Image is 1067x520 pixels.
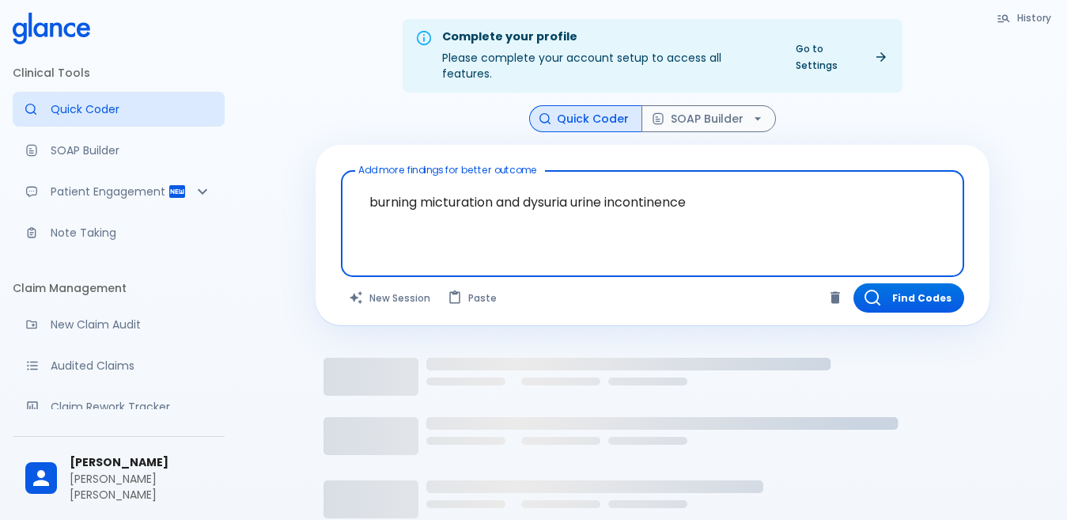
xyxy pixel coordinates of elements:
[13,174,225,209] div: Patient Reports & Referrals
[70,454,212,471] span: [PERSON_NAME]
[13,133,225,168] a: Docugen: Compose a clinical documentation in seconds
[51,358,212,374] p: Audited Claims
[51,317,212,332] p: New Claim Audit
[823,286,847,309] button: Clear
[51,399,212,415] p: Claim Rework Tracker
[51,101,212,117] p: Quick Coder
[51,184,168,199] p: Patient Engagement
[13,389,225,424] a: Monitor progress of claim corrections
[51,225,212,241] p: Note Taking
[853,283,964,313] button: Find Codes
[440,283,506,313] button: Paste from clipboard
[13,269,225,307] li: Claim Management
[529,105,642,133] button: Quick Coder
[352,177,953,245] textarea: burning micturation and dysuria urine incontinence
[13,215,225,250] a: Advanced note-taking
[341,283,440,313] button: Clears all inputs and results.
[13,443,225,514] div: [PERSON_NAME][PERSON_NAME] [PERSON_NAME]
[786,37,896,77] a: Go to Settings
[989,6,1061,29] button: History
[51,142,212,158] p: SOAP Builder
[442,28,774,46] div: Complete your profile
[70,471,212,503] p: [PERSON_NAME] [PERSON_NAME]
[13,348,225,383] a: View audited claims
[442,24,774,88] div: Please complete your account setup to access all features.
[13,54,225,92] li: Clinical Tools
[641,105,776,133] button: SOAP Builder
[13,307,225,342] a: Audit a new claim
[13,92,225,127] a: Moramiz: Find ICD10AM codes instantly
